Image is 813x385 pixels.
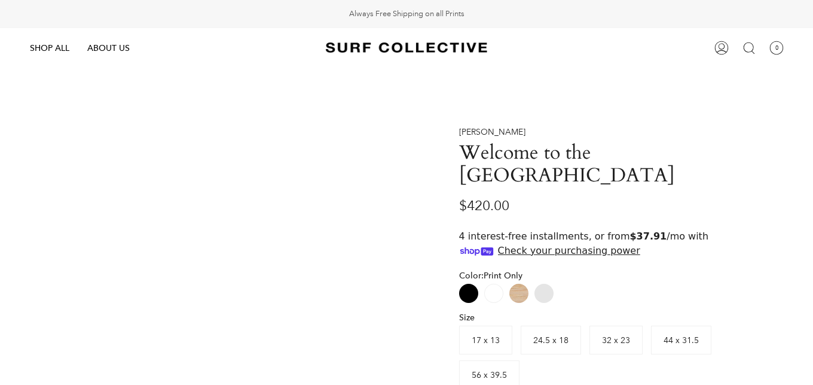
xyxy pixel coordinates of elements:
[30,43,69,53] span: SHOP ALL
[459,197,509,214] span: $420.00
[484,270,522,281] span: Print Only
[87,43,130,53] span: ABOUT US
[459,126,525,137] a: [PERSON_NAME]
[78,28,139,68] a: ABOUT US
[326,37,487,59] img: Surf Collective
[349,9,464,19] span: Always Free Shipping on all Prints
[602,335,630,345] span: 32 x 23
[472,335,500,345] span: 17 x 13
[664,335,699,345] span: 44 x 31.5
[472,369,507,380] span: 56 x 39.5
[769,41,784,55] span: 0
[533,335,569,345] span: 24.5 x 18
[763,28,790,68] a: 0
[459,270,526,281] span: Color:
[459,141,704,187] h1: Welcome to the [GEOGRAPHIC_DATA]
[459,312,478,323] span: Size
[21,28,78,68] a: SHOP ALL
